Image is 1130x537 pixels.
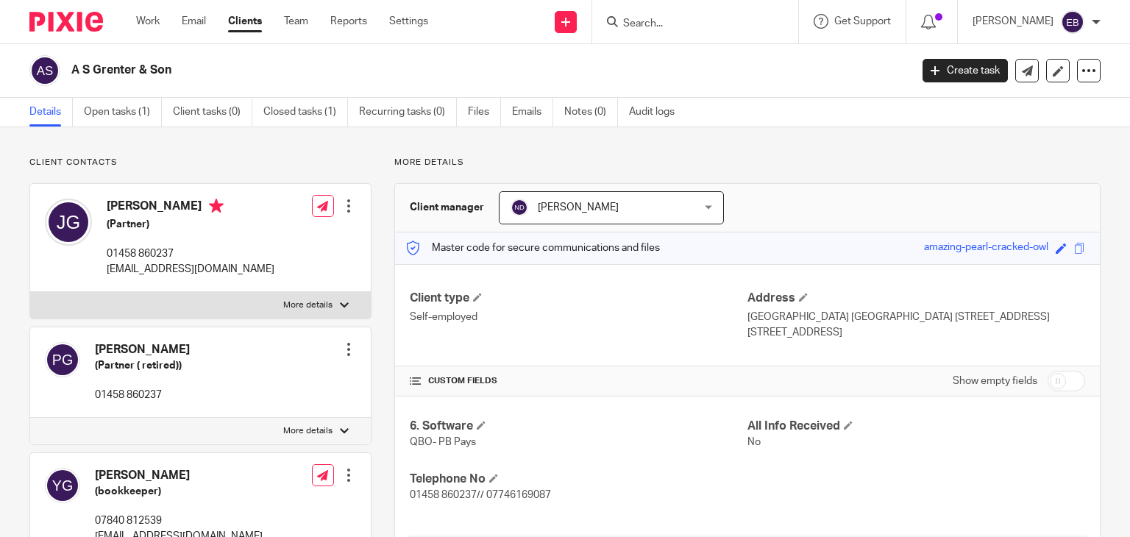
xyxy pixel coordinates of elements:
h5: (bookkeeper) [95,484,263,499]
h4: [PERSON_NAME] [95,468,263,483]
p: [EMAIL_ADDRESS][DOMAIN_NAME] [107,262,274,277]
p: Client contacts [29,157,372,168]
p: 01458 860237 [95,388,190,402]
p: More details [394,157,1101,168]
p: [GEOGRAPHIC_DATA] [GEOGRAPHIC_DATA] [STREET_ADDRESS] [747,310,1085,324]
p: [STREET_ADDRESS] [747,325,1085,340]
img: svg%3E [45,342,80,377]
h4: 6. Software [410,419,747,434]
a: Audit logs [629,98,686,127]
h4: All Info Received [747,419,1085,434]
a: Email [182,14,206,29]
p: Self-employed [410,310,747,324]
h5: (Partner) [107,217,274,232]
a: Client tasks (0) [173,98,252,127]
a: Clients [228,14,262,29]
h3: Client manager [410,200,484,215]
a: Create task [923,59,1008,82]
p: 07840 812539 [95,513,263,528]
img: svg%3E [45,199,92,246]
a: Closed tasks (1) [263,98,348,127]
h4: Client type [410,291,747,306]
img: Pixie [29,12,103,32]
p: Master code for secure communications and files [406,241,660,255]
h4: Address [747,291,1085,306]
label: Show empty fields [953,374,1037,388]
a: Notes (0) [564,98,618,127]
a: Details [29,98,73,127]
p: More details [283,425,333,437]
p: 01458 860237 [107,246,274,261]
i: Primary [209,199,224,213]
h2: A S Grenter & Son [71,63,735,78]
h4: [PERSON_NAME] [107,199,274,217]
a: Work [136,14,160,29]
a: Recurring tasks (0) [359,98,457,127]
h4: [PERSON_NAME] [95,342,190,358]
a: Open tasks (1) [84,98,162,127]
h5: (Partner ( retired)) [95,358,190,373]
span: No [747,437,761,447]
a: Emails [512,98,553,127]
span: 01458 860237// 07746169087 [410,490,551,500]
a: Settings [389,14,428,29]
img: svg%3E [45,468,80,503]
h4: CUSTOM FIELDS [410,375,747,387]
input: Search [622,18,754,31]
span: QBO- PB Pays [410,437,476,447]
img: svg%3E [511,199,528,216]
a: Files [468,98,501,127]
h4: Telephone No [410,472,747,487]
p: More details [283,299,333,311]
img: svg%3E [1061,10,1084,34]
a: Team [284,14,308,29]
span: Get Support [834,16,891,26]
p: [PERSON_NAME] [973,14,1053,29]
span: [PERSON_NAME] [538,202,619,213]
a: Reports [330,14,367,29]
div: amazing-pearl-cracked-owl [924,240,1048,257]
img: svg%3E [29,55,60,86]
